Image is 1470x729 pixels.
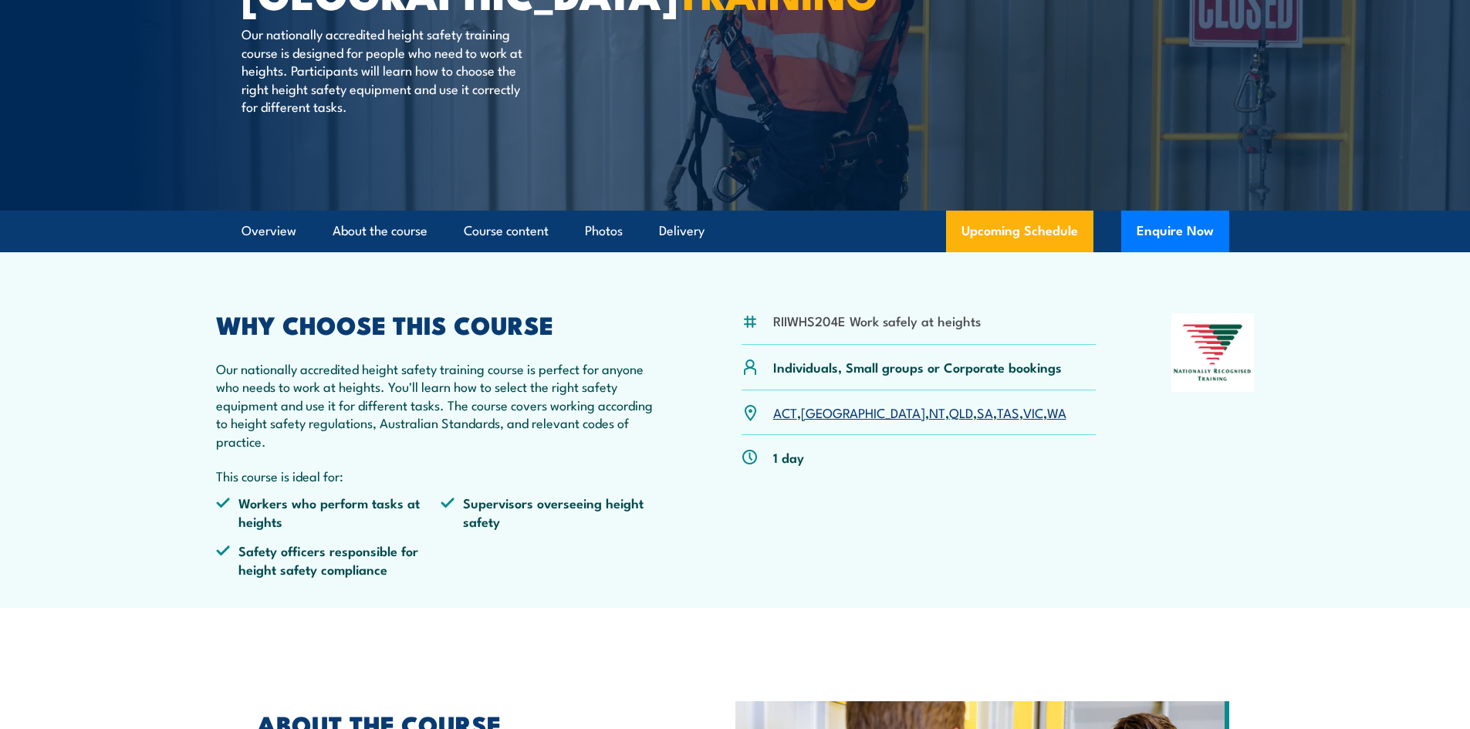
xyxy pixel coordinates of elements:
[773,312,981,329] li: RIIWHS204E Work safely at heights
[1171,313,1255,392] img: Nationally Recognised Training logo.
[1023,403,1043,421] a: VIC
[585,211,623,251] a: Photos
[801,403,925,421] a: [GEOGRAPHIC_DATA]
[773,403,797,421] a: ACT
[216,359,667,450] p: Our nationally accredited height safety training course is perfect for anyone who needs to work a...
[216,494,441,530] li: Workers who perform tasks at heights
[946,211,1093,252] a: Upcoming Schedule
[977,403,993,421] a: SA
[1047,403,1066,421] a: WA
[333,211,427,251] a: About the course
[242,211,296,251] a: Overview
[216,313,667,335] h2: WHY CHOOSE THIS COURSE
[441,494,666,530] li: Supervisors overseeing height safety
[929,403,945,421] a: NT
[773,448,804,466] p: 1 day
[997,403,1019,421] a: TAS
[773,358,1062,376] p: Individuals, Small groups or Corporate bookings
[1121,211,1229,252] button: Enquire Now
[659,211,705,251] a: Delivery
[216,542,441,578] li: Safety officers responsible for height safety compliance
[464,211,549,251] a: Course content
[216,467,667,484] p: This course is ideal for:
[242,25,523,115] p: Our nationally accredited height safety training course is designed for people who need to work a...
[949,403,973,421] a: QLD
[773,403,1066,421] p: , , , , , , ,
